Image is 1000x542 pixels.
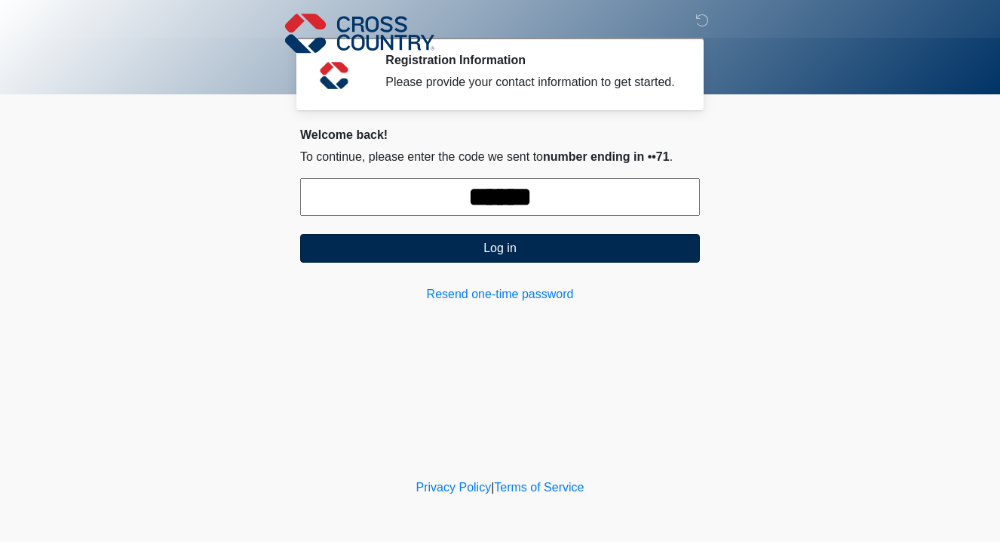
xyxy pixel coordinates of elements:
div: Please provide your contact information to get started. [385,73,677,91]
a: | [491,481,494,494]
a: Terms of Service [494,481,584,494]
p: To continue, please enter the code we sent to . [300,148,700,166]
a: Privacy Policy [416,481,492,494]
img: Agent Avatar [311,53,357,98]
img: Cross Country Logo [285,11,434,55]
button: Log in [300,234,700,263]
a: Resend one-time password [300,285,700,303]
span: number ending in ••71 [543,150,670,163]
h2: Welcome back! [300,128,700,142]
